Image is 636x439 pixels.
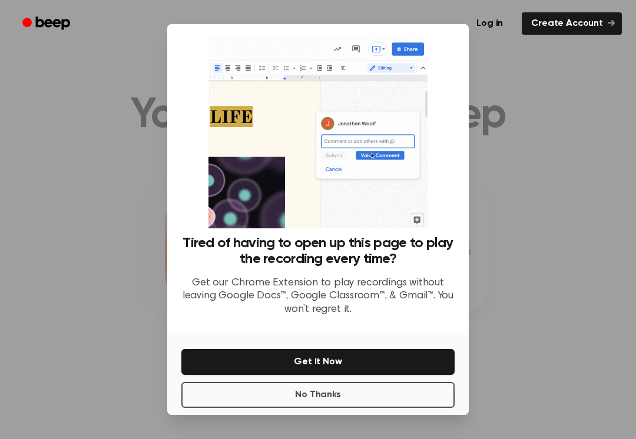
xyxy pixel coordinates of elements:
[208,38,427,228] img: Beep extension in action
[522,12,622,35] a: Create Account
[181,382,455,408] button: No Thanks
[181,277,455,317] p: Get our Chrome Extension to play recordings without leaving Google Docs™, Google Classroom™, & Gm...
[181,349,455,375] button: Get It Now
[14,12,81,35] a: Beep
[465,10,515,37] a: Log in
[181,235,455,267] h3: Tired of having to open up this page to play the recording every time?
